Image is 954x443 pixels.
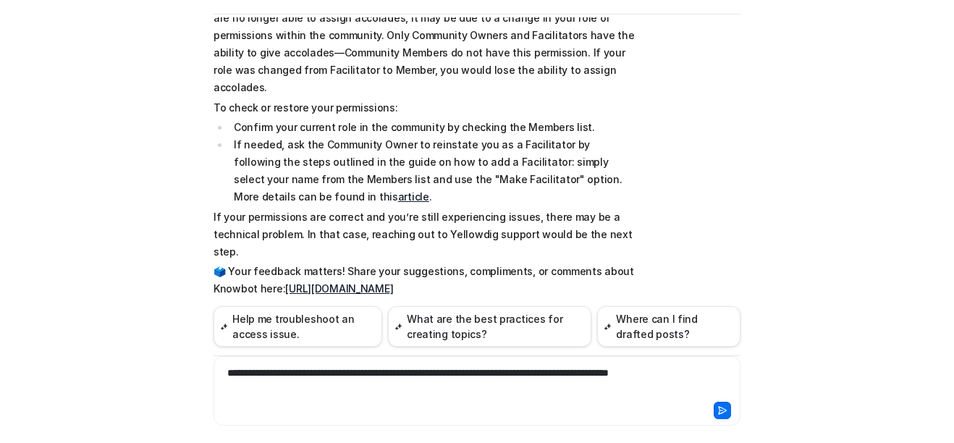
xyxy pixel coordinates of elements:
button: What are the best practices for creating topics? [388,306,591,347]
p: 🗳️ Your feedback matters! Share your suggestions, compliments, or comments about Knowbot here: [214,263,637,298]
p: If your permissions are correct and you’re still experiencing issues, there may be a technical pr... [214,208,637,261]
button: Help me troubleshoot an access issue. [214,306,382,347]
p: To check or restore your permissions: [214,99,637,117]
button: Where can I find drafted posts? [597,306,740,347]
a: article [398,190,429,203]
li: If needed, ask the Community Owner to reinstate you as a Facilitator by following the steps outli... [229,136,637,206]
li: Confirm your current role in the community by checking the Members list. [229,119,637,136]
a: [URL][DOMAIN_NAME] [285,282,393,295]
